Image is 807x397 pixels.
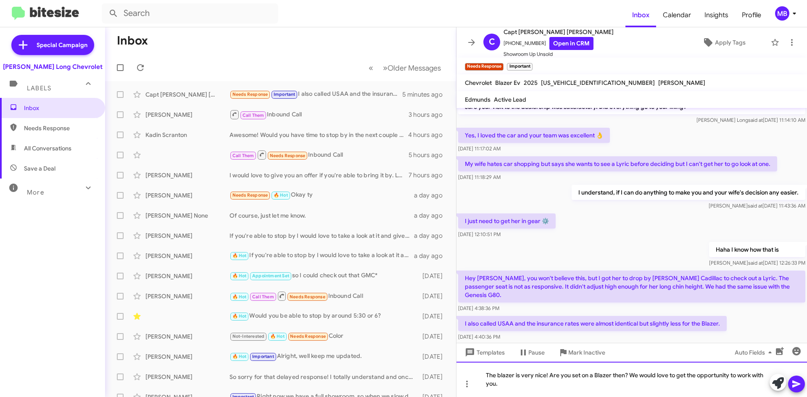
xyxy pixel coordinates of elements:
[232,354,247,359] span: 🔥 Hot
[748,260,763,266] span: said at
[748,202,762,209] span: said at
[625,3,656,27] a: Inbox
[728,345,782,360] button: Auto Fields
[408,131,449,139] div: 4 hours ago
[145,272,229,280] div: [PERSON_NAME]
[383,63,388,73] span: »
[775,6,789,21] div: MB
[145,211,229,220] div: [PERSON_NAME] None
[145,292,229,300] div: [PERSON_NAME]
[409,110,449,119] div: 3 hours ago
[414,191,449,200] div: a day ago
[145,231,229,240] div: [PERSON_NAME]
[270,334,285,339] span: 🔥 Hot
[680,35,767,50] button: Apply Tags
[145,373,229,381] div: [PERSON_NAME]
[458,128,610,143] p: Yes, I loved the car and your team was excellent 👌
[698,3,735,27] a: Insights
[229,171,409,179] div: I would love to give you an offer if you're able to bring it by. Let me know what time works best.
[524,79,538,87] span: 2025
[252,294,274,300] span: Call Them
[229,311,418,321] div: Would you be able to stop by around 5:30 or 6?
[229,190,414,200] div: Okay ty
[414,211,449,220] div: a day ago
[364,59,446,76] nav: Page navigation example
[458,145,501,152] span: [DATE] 11:17:02 AM
[229,131,408,139] div: Awesome! Would you have time to stop by in the next couple of days so I can give you an offer?
[456,362,807,397] div: The blazer is very nice! Are you set on a Blazer then? We would love to get the opportunity to wo...
[768,6,798,21] button: MB
[409,151,449,159] div: 5 hours ago
[463,345,505,360] span: Templates
[504,27,614,37] span: Capt [PERSON_NAME] [PERSON_NAME]
[709,242,805,257] p: Haha I know how that is
[735,3,768,27] a: Profile
[658,79,705,87] span: [PERSON_NAME]
[409,171,449,179] div: 7 hours ago
[145,171,229,179] div: [PERSON_NAME]
[290,294,325,300] span: Needs Response
[252,273,289,279] span: Appointment Set
[364,59,378,76] button: Previous
[735,345,775,360] span: Auto Fields
[458,271,805,302] p: Hey [PERSON_NAME], you won't believe this, but I got her to drop by [PERSON_NAME] Cadillac to che...
[145,332,229,341] div: [PERSON_NAME]
[24,144,71,152] span: All Conversations
[232,92,268,97] span: Needs Response
[232,153,254,158] span: Call Them
[507,63,532,71] small: Important
[418,332,449,341] div: [DATE]
[748,117,763,123] span: said at
[145,90,229,99] div: Capt [PERSON_NAME] [PERSON_NAME]
[418,373,449,381] div: [DATE]
[243,113,264,118] span: Call Them
[24,104,95,112] span: Inbox
[418,352,449,361] div: [DATE]
[528,345,545,360] span: Pause
[458,334,500,340] span: [DATE] 4:40:36 PM
[229,352,418,361] div: Alright, well keep me updated.
[229,89,402,99] div: I also called USAA and the insurance rates were almost identical but slightly less for the Blazer.
[145,110,229,119] div: [PERSON_NAME]
[27,189,44,196] span: More
[145,352,229,361] div: [PERSON_NAME]
[117,34,148,47] h1: Inbox
[232,192,268,198] span: Needs Response
[252,354,274,359] span: Important
[232,313,247,319] span: 🔥 Hot
[290,334,326,339] span: Needs Response
[229,150,409,160] div: Inbound Call
[3,63,103,71] div: [PERSON_NAME] Long Chevrolet
[465,63,504,71] small: Needs Response
[229,109,409,120] div: Inbound Call
[494,96,526,103] span: Active Lead
[489,35,495,49] span: C
[696,117,805,123] span: [PERSON_NAME] Long [DATE] 11:14:10 AM
[458,231,501,237] span: [DATE] 12:10:51 PM
[414,252,449,260] div: a day ago
[232,253,247,258] span: 🔥 Hot
[458,213,556,229] p: I just need to get her in gear ⚙️
[229,271,418,281] div: so I could check out that GMC*
[656,3,698,27] a: Calendar
[145,191,229,200] div: [PERSON_NAME]
[24,124,95,132] span: Needs Response
[568,345,605,360] span: Mark Inactive
[24,164,55,173] span: Save a Deal
[709,260,805,266] span: [PERSON_NAME] [DATE] 12:26:33 PM
[37,41,87,49] span: Special Campaign
[229,251,414,260] div: If you're able to stop by I would love to take a look at it and give you an offer!
[229,373,418,381] div: So sorry for that delayed response! I totally understand and once you get your service handled an...
[369,63,373,73] span: «
[102,3,278,24] input: Search
[274,92,295,97] span: Important
[541,79,655,87] span: [US_VEHICLE_IDENTIFICATION_NUMBER]
[388,63,441,73] span: Older Messages
[709,202,805,209] span: [PERSON_NAME] [DATE] 11:43:36 AM
[418,292,449,300] div: [DATE]
[270,153,306,158] span: Needs Response
[495,79,520,87] span: Blazer Ev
